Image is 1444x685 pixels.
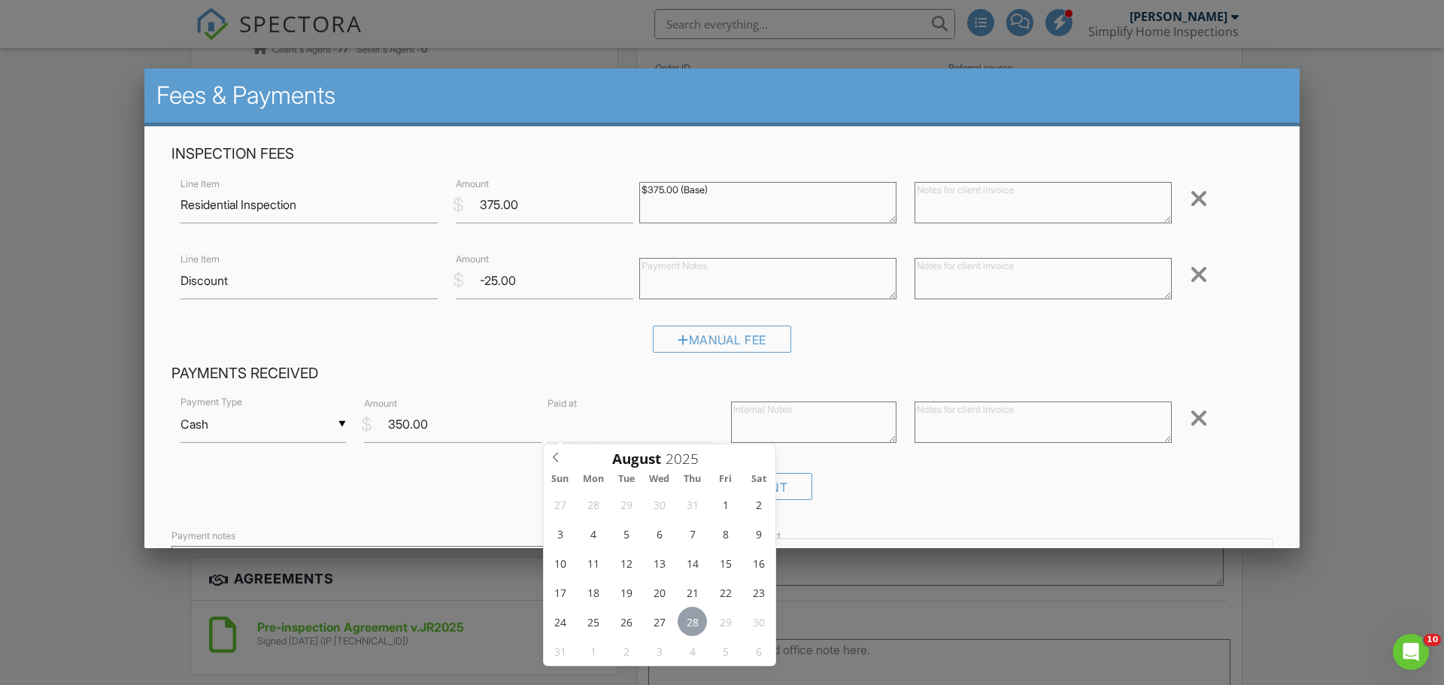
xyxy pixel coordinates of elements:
span: Mon [577,474,610,484]
button: Insert Table [1054,541,1082,570]
h4: Inspection Fees [171,144,1273,164]
span: August 22, 2025 [711,577,740,607]
span: Thu [676,474,709,484]
span: August 1, 2025 [711,490,740,519]
button: Italic (Ctrl+I) [789,541,818,570]
span: July 31, 2025 [678,490,707,519]
button: Ordered List [878,541,907,570]
textarea: $375.00 (Base) [639,182,896,223]
span: August 20, 2025 [645,577,674,607]
iframe: Intercom live chat [1393,634,1429,670]
span: August 25, 2025 [578,607,608,636]
span: Scroll to increment [612,452,661,466]
span: August 11, 2025 [578,548,608,577]
span: August 2, 2025 [744,490,773,519]
button: Colors [846,541,875,570]
span: August 10, 2025 [545,548,575,577]
span: Sun [544,474,577,484]
span: August 28, 2025 [678,607,707,636]
span: August 16, 2025 [744,548,773,577]
span: Sat [742,474,775,484]
label: Payment notes [171,529,235,543]
button: Clear Formatting [1115,541,1143,570]
span: August 8, 2025 [711,519,740,548]
span: August 23, 2025 [744,577,773,607]
button: Insert Image (Ctrl+P) [997,541,1025,570]
label: Paid at [548,397,577,411]
span: August 18, 2025 [578,577,608,607]
span: July 27, 2025 [545,490,575,519]
span: August 26, 2025 [611,607,641,636]
button: Underline (Ctrl+U) [818,541,846,570]
span: August 27, 2025 [645,607,674,636]
span: Tue [610,474,643,484]
h2: Fees & Payments [156,80,1288,111]
span: August 12, 2025 [611,548,641,577]
span: August 13, 2025 [645,548,674,577]
span: August 19, 2025 [611,577,641,607]
div: $ [453,268,464,293]
button: Unordered List [907,541,936,570]
label: Payment Type [180,396,242,409]
label: Line Item [180,177,220,191]
span: August 7, 2025 [678,519,707,548]
span: July 30, 2025 [645,490,674,519]
span: August 14, 2025 [678,548,707,577]
label: Amount [456,177,489,191]
span: August 6, 2025 [645,519,674,548]
div: $ [361,412,372,438]
span: Wed [643,474,676,484]
input: Scroll to increment [661,449,711,468]
a: Manual Fee [653,336,791,351]
span: August 9, 2025 [744,519,773,548]
label: Amount [456,253,489,266]
span: July 28, 2025 [578,490,608,519]
span: August 3, 2025 [545,519,575,548]
button: Insert Link (Ctrl+K) [968,541,997,570]
span: August 21, 2025 [678,577,707,607]
span: August 15, 2025 [711,548,740,577]
div: $ [453,192,464,218]
button: Code View [1086,541,1115,570]
span: August 24, 2025 [545,607,575,636]
span: July 29, 2025 [611,490,641,519]
h4: Payments Received [171,364,1273,383]
span: 10 [1424,634,1441,646]
span: August 17, 2025 [545,577,575,607]
label: Amount [364,397,397,411]
div: Manual Fee [653,326,791,353]
span: August 5, 2025 [611,519,641,548]
button: Insert Video [1025,541,1054,570]
label: Line Item [180,253,220,266]
span: August 4, 2025 [578,519,608,548]
button: Align [939,541,968,570]
span: Fri [709,474,742,484]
